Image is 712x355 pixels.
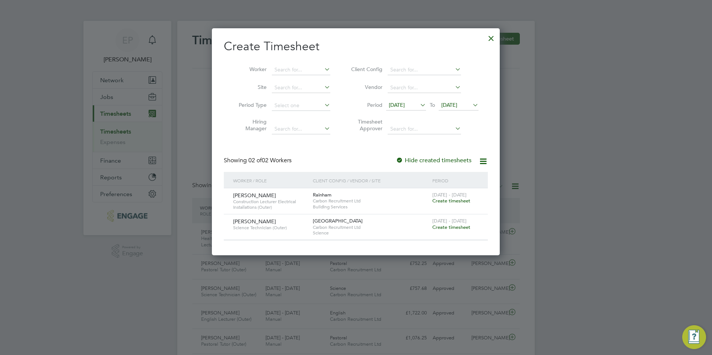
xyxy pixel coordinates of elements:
[430,172,480,189] div: Period
[272,65,330,75] input: Search for...
[248,157,262,164] span: 02 of
[272,100,330,111] input: Select one
[272,83,330,93] input: Search for...
[427,100,437,110] span: To
[441,102,457,108] span: [DATE]
[313,198,429,204] span: Carbon Recruitment Ltd
[349,118,382,132] label: Timesheet Approver
[313,218,363,224] span: [GEOGRAPHIC_DATA]
[272,124,330,134] input: Search for...
[233,199,307,210] span: Construction Lecturer Electrical Installations (Outer)
[388,65,461,75] input: Search for...
[313,204,429,210] span: Building Services
[682,325,706,349] button: Engage Resource Center
[233,218,276,225] span: [PERSON_NAME]
[349,66,382,73] label: Client Config
[224,157,293,164] div: Showing
[388,83,461,93] input: Search for...
[233,192,276,199] span: [PERSON_NAME]
[432,198,470,204] span: Create timesheet
[248,157,292,164] span: 02 Workers
[313,224,429,230] span: Carbon Recruitment Ltd
[389,102,405,108] span: [DATE]
[311,172,430,189] div: Client Config / Vendor / Site
[313,192,331,198] span: Rainham
[432,218,467,224] span: [DATE] - [DATE]
[396,157,471,164] label: Hide created timesheets
[233,84,267,90] label: Site
[432,192,467,198] span: [DATE] - [DATE]
[233,66,267,73] label: Worker
[231,172,311,189] div: Worker / Role
[313,230,429,236] span: Science
[388,124,461,134] input: Search for...
[432,224,470,230] span: Create timesheet
[233,118,267,132] label: Hiring Manager
[233,102,267,108] label: Period Type
[233,225,307,231] span: Science Technician (Outer)
[349,84,382,90] label: Vendor
[349,102,382,108] label: Period
[224,39,488,54] h2: Create Timesheet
